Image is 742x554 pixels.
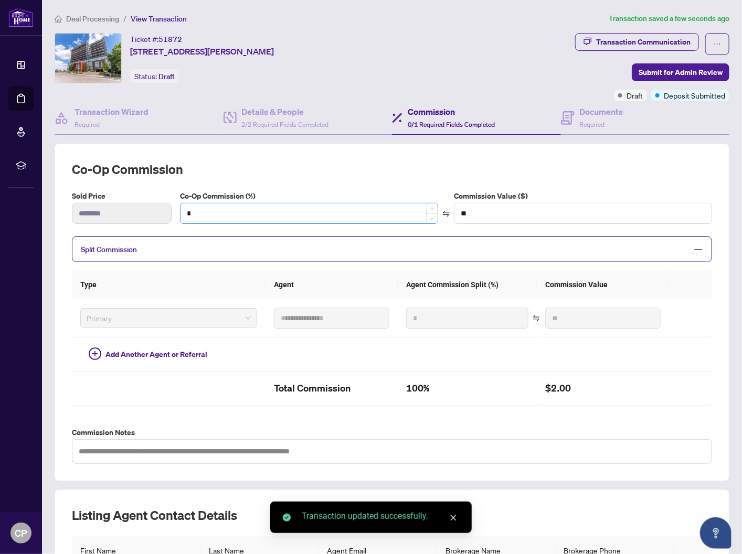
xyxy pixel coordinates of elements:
span: 2/2 Required Fields Completed [242,121,329,128]
button: Submit for Admin Review [632,63,729,81]
span: swap [533,314,540,322]
h2: Listing Agent Contact Details [72,507,712,524]
h2: $2.00 [545,380,661,397]
span: Deposit Submitted [664,90,725,101]
div: Status: [130,69,179,83]
h2: Total Commission [274,380,389,397]
span: 51872 [158,35,182,44]
span: Draft [627,90,643,101]
span: Deal Processing [66,14,119,24]
th: Agent [266,270,398,299]
span: Increase Value [426,203,438,213]
article: Transaction saved a few seconds ago [609,13,729,25]
h4: Details & People [242,105,329,118]
span: Split Commission [81,245,137,254]
div: Ticket #: [130,33,182,45]
h4: Documents [580,105,623,118]
span: home [55,15,62,23]
h4: Commission [408,105,495,118]
img: logo [8,8,34,27]
button: Add Another Agent or Referral [80,346,216,363]
div: Transaction Communication [596,34,691,50]
span: up [430,207,434,210]
button: Transaction Communication [575,33,699,51]
span: Required [75,121,100,128]
a: Close [448,512,459,524]
span: 0/1 Required Fields Completed [408,121,495,128]
span: Primary [87,310,251,326]
div: Split Commission [72,236,712,262]
label: Co-Op Commission (%) [180,190,438,202]
div: Transaction updated successfully. [302,510,459,523]
span: minus [694,245,703,254]
th: Type [72,270,266,299]
img: IMG-W12359616_1.jpg [55,34,121,83]
span: check-circle [283,514,291,522]
label: Sold Price [72,190,172,202]
span: [STREET_ADDRESS][PERSON_NAME] [130,45,274,58]
span: Required [580,121,605,128]
li: / [123,13,126,25]
span: View Transaction [131,14,187,24]
span: Add Another Agent or Referral [105,349,207,360]
span: close [450,514,457,522]
button: Open asap [700,517,732,549]
span: Submit for Admin Review [639,64,723,81]
h2: Co-op Commission [72,161,712,178]
h4: Transaction Wizard [75,105,149,118]
label: Commission Value ($) [454,190,712,202]
th: Commission Value [537,270,669,299]
h2: 100% [406,380,528,397]
th: Agent Commission Split (%) [398,270,537,299]
span: Draft [158,72,175,81]
span: ellipsis [714,40,721,48]
span: Decrease Value [426,213,438,223]
span: swap [442,210,450,218]
span: plus-circle [89,347,101,360]
label: Commission Notes [72,427,712,438]
span: down [430,217,434,221]
span: CP [15,526,27,540]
